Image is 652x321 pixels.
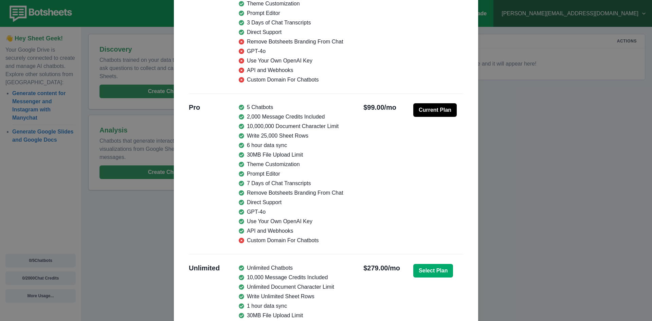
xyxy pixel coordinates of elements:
[239,283,343,291] li: Unlimited Document Character Limit
[239,57,343,65] li: Use Your Own OpenAI Key
[413,103,457,117] button: Current Plan
[239,198,343,207] li: Direct Support
[239,122,343,130] li: 10,000,000 Document Character Limit
[239,47,343,55] li: GPT-4o
[239,160,343,168] li: Theme Customization
[239,264,343,272] li: Unlimited Chatbots
[239,227,343,235] li: API and Webhooks
[239,236,343,245] li: Custom Domain For Chatbots
[239,113,343,121] li: 2,000 Message Credits Included
[239,132,343,140] li: Write 25,000 Sheet Rows
[239,292,343,301] li: Write Unlimited Sheet Rows
[239,38,343,46] li: Remove Botsheets Branding From Chat
[239,151,343,159] li: 30MB File Upload Limit
[239,189,343,197] li: Remove Botsheets Branding From Chat
[239,28,343,36] li: Direct Support
[239,273,343,282] li: 10,000 Message Credits Included
[239,9,343,17] li: Prompt Editor
[239,208,343,216] li: GPT-4o
[413,264,453,278] button: Select Plan
[239,76,343,84] li: Custom Domain For Chatbots
[239,66,343,74] li: API and Webhooks
[239,141,343,149] li: 6 hour data sync
[239,302,343,310] li: 1 hour data sync
[239,217,343,226] li: Use Your Own OpenAI Key
[239,179,343,188] li: 7 Days of Chat Transcripts
[363,103,396,245] h2: $99.00/mo
[239,103,343,111] li: 5 Chatbots
[239,311,343,320] li: 30MB File Upload Limit
[189,103,200,245] h2: Pro
[239,170,343,178] li: Prompt Editor
[239,19,343,27] li: 3 Days of Chat Transcripts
